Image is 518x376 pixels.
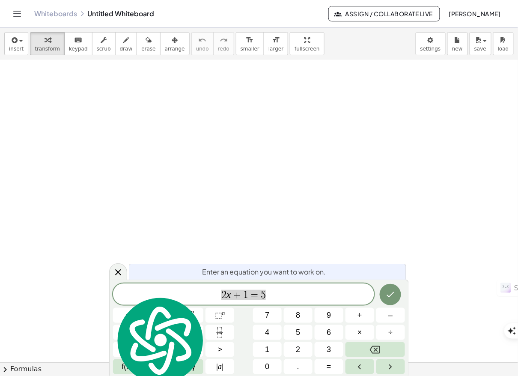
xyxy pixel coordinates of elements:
button: redoredo [213,32,234,55]
button: Right arrow [376,359,405,374]
button: draw [115,32,137,55]
span: 1 [265,344,269,355]
button: Greater than [205,342,234,357]
button: 4 [253,325,282,340]
span: new [452,46,463,52]
button: scrub [92,32,116,55]
button: Minus [376,308,405,323]
button: Times [345,325,374,340]
span: ⬚ [215,311,222,319]
span: = [248,290,261,300]
span: [PERSON_NAME] [449,10,501,18]
button: arrange [160,32,190,55]
span: load [498,46,509,52]
span: 9 [327,310,331,321]
button: new [447,32,468,55]
sup: n [222,310,225,316]
i: format_size [246,35,254,45]
button: format_sizesmaller [236,32,264,55]
button: 3 [315,342,343,357]
button: Assign / Collaborate Live [328,6,440,21]
button: keyboardkeypad [64,32,92,55]
span: – [388,310,393,321]
span: smaller [241,46,259,52]
button: format_sizelarger [264,32,288,55]
button: Toggle navigation [10,7,24,21]
span: redo [218,46,229,52]
span: 2 [296,344,300,355]
button: Absolute value [205,359,234,374]
span: 1 [243,290,248,300]
button: 9 [315,308,343,323]
span: insert [9,46,24,52]
a: Whiteboards [34,9,77,18]
i: keyboard [74,35,82,45]
button: 8 [284,308,313,323]
span: Enter an equation you want to work on. [202,267,326,277]
button: Superscript [205,308,234,323]
i: format_size [272,35,280,45]
button: Backspace [345,342,405,357]
button: save [470,32,491,55]
span: 5 [261,290,266,300]
span: erase [141,46,155,52]
var: x [226,289,231,300]
span: > [217,344,222,355]
span: save [474,46,486,52]
button: 2 [284,342,313,357]
button: 7 [253,308,282,323]
span: 2 [221,290,226,300]
span: 3 [327,344,331,355]
span: arrange [165,46,185,52]
span: scrub [97,46,111,52]
button: [PERSON_NAME] [442,6,508,21]
span: = [327,361,331,373]
button: load [493,32,514,55]
button: Divide [376,325,405,340]
span: . [297,361,299,373]
button: transform [30,32,65,55]
span: draw [120,46,133,52]
span: ÷ [389,327,393,338]
span: transform [35,46,60,52]
button: 6 [315,325,343,340]
button: . [284,359,313,374]
span: 0 [265,361,269,373]
span: fullscreen [295,46,319,52]
button: erase [137,32,160,55]
span: a [217,361,223,373]
button: 1 [253,342,282,357]
button: Done [380,284,401,305]
span: settings [420,46,441,52]
button: Plus [345,308,374,323]
span: | [217,362,218,371]
button: fullscreen [290,32,324,55]
button: undoundo [191,32,214,55]
button: Fraction [205,325,234,340]
span: larger [268,46,283,52]
span: 8 [296,310,300,321]
i: redo [220,35,228,45]
span: Assign / Collaborate Live [336,10,433,18]
button: insert [4,32,28,55]
span: 6 [327,327,331,338]
span: + [231,290,244,300]
span: × [357,327,362,338]
button: Left arrow [345,359,374,374]
span: keypad [69,46,88,52]
span: | [222,362,223,371]
button: Equals [315,359,343,374]
span: 5 [296,327,300,338]
i: undo [198,35,206,45]
span: + [357,310,362,321]
span: 7 [265,310,269,321]
span: undo [196,46,209,52]
button: settings [416,32,446,55]
button: 0 [253,359,282,374]
span: 4 [265,327,269,338]
button: 5 [284,325,313,340]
